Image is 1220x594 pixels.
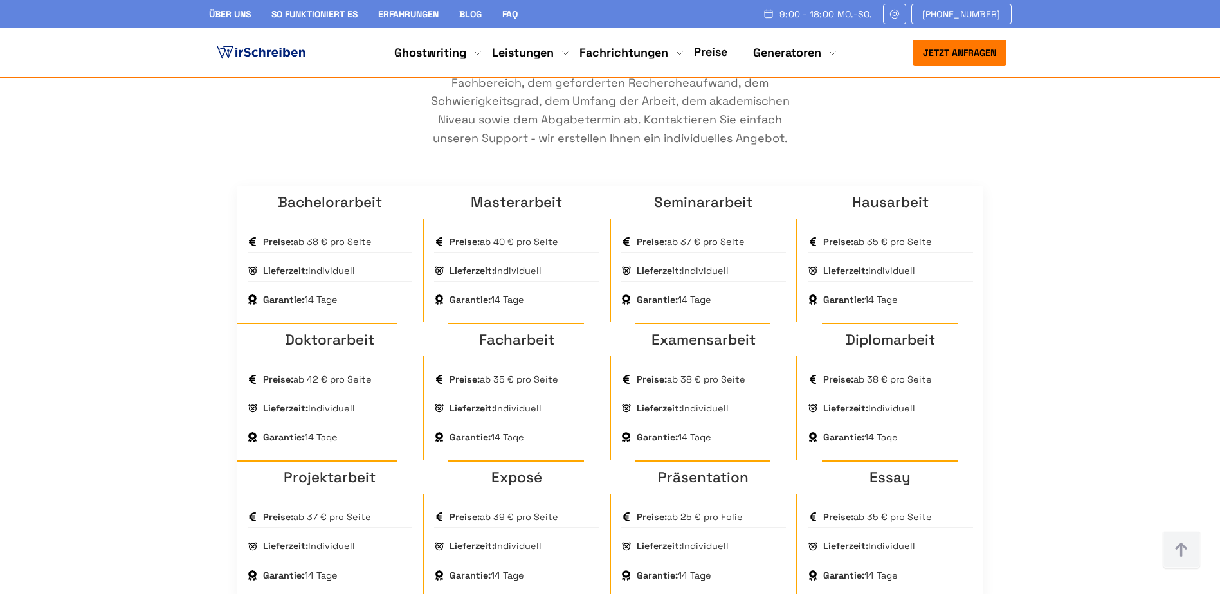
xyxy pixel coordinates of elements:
[637,540,682,552] strong: Lieferzeit:
[450,539,542,552] span: Individuell
[471,193,562,212] a: Masterarbeit
[248,237,258,247] img: Preise:
[450,264,542,277] span: Individuell
[637,402,682,414] strong: Lieferzeit:
[450,540,495,552] strong: Lieferzeit:
[263,373,293,385] strong: Preise:
[808,541,818,552] img: Lieferzeit:
[248,570,258,580] img: Garantie:
[263,235,372,248] span: ab 38 € pro Seite
[263,294,304,305] strong: Garantie:
[434,403,444,413] img: Lieferzeit:
[621,432,632,442] img: Garantie:
[214,43,308,62] img: logo ghostwriter-österreich
[263,539,355,552] span: Individuell
[869,468,911,487] a: Essay
[808,512,818,522] img: Preise:
[922,9,1001,19] span: [PHONE_NUMBER]
[654,193,752,212] a: Seminararbeit
[823,402,915,415] span: Individuell
[248,432,258,442] img: Garantie:
[637,402,729,415] span: Individuell
[823,373,932,386] span: ab 38 € pro Seite
[808,432,818,442] img: Garantie:
[779,9,873,19] span: 9:00 - 18:00 Mo.-So.
[450,402,542,415] span: Individuell
[248,265,258,276] img: Lieferzeit:
[263,431,338,444] span: 14 Tage
[823,431,864,443] strong: Garantie:
[637,373,745,386] span: ab 38 € pro Seite
[808,294,818,305] img: Garantie:
[823,431,898,444] span: 14 Tage
[621,294,632,305] img: Garantie:
[823,264,915,277] span: Individuell
[637,265,682,276] strong: Lieferzeit:
[637,431,711,444] span: 14 Tage
[434,374,444,384] img: Preise:
[248,374,258,384] img: Preise:
[911,4,1012,24] a: [PHONE_NUMBER]
[209,8,251,20] a: Über uns
[450,431,524,444] span: 14 Tage
[450,265,495,276] strong: Lieferzeit:
[450,510,558,523] span: ab 39 € pro Seite
[621,237,632,247] img: Preise:
[248,403,258,413] img: Lieferzeit:
[450,431,491,443] strong: Garantie:
[378,8,439,20] a: Erfahrungen
[637,569,711,582] span: 14 Tage
[621,265,632,276] img: Lieferzeit:
[278,193,382,212] a: Bachelorarbeit
[479,330,554,349] a: Facharbeit
[823,236,853,248] strong: Preise:
[271,8,358,20] a: So funktioniert es
[263,402,308,414] strong: Lieferzeit:
[823,540,868,552] strong: Lieferzeit:
[450,511,480,523] strong: Preise:
[450,235,558,248] span: ab 40 € pro Seite
[434,294,444,305] img: Garantie:
[263,511,293,523] strong: Preise:
[450,373,558,386] span: ab 35 € pro Seite
[434,512,444,522] img: Preise:
[637,570,678,581] strong: Garantie:
[823,293,898,306] span: 14 Tage
[1162,531,1201,570] img: button top
[637,235,745,248] span: ab 37 € pro Seite
[450,293,524,306] span: 14 Tage
[263,431,304,443] strong: Garantie:
[823,373,853,385] strong: Preise:
[808,237,818,247] img: Preise:
[753,45,821,60] a: Generatoren
[889,9,900,19] img: Email
[459,8,482,20] a: Blog
[621,541,632,552] img: Lieferzeit:
[579,45,668,60] a: Fachrichtungen
[846,330,935,349] a: Diplomarbeit
[823,510,932,523] span: ab 35 € pro Seite
[621,374,632,384] img: Preise:
[434,570,444,580] img: Garantie:
[637,539,729,552] span: Individuell
[651,330,756,349] a: Examensarbeit
[637,511,667,523] strong: Preise:
[450,294,491,305] strong: Garantie:
[491,468,542,487] a: Exposé
[808,403,818,413] img: Lieferzeit:
[284,468,376,487] a: Projektarbeit
[450,569,524,582] span: 14 Tage
[394,45,466,60] a: Ghostwriting
[248,541,258,552] img: Lieferzeit:
[263,265,308,276] strong: Lieferzeit:
[637,431,678,443] strong: Garantie:
[434,432,444,442] img: Garantie:
[637,264,729,277] span: Individuell
[263,264,355,277] span: Individuell
[808,570,818,580] img: Garantie:
[823,539,915,552] span: Individuell
[450,402,495,414] strong: Lieferzeit:
[823,511,853,523] strong: Preise:
[823,235,932,248] span: ab 35 € pro Seite
[263,373,372,386] span: ab 42 € pro Seite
